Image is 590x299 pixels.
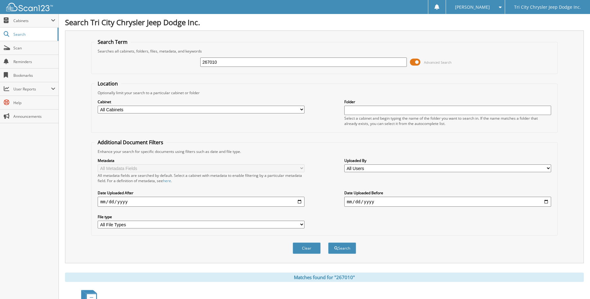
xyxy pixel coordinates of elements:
span: Reminders [13,59,55,64]
label: Metadata [98,158,304,163]
span: Cabinets [13,18,51,23]
label: Date Uploaded Before [344,190,551,195]
legend: Additional Document Filters [95,139,166,146]
span: [PERSON_NAME] [455,5,490,9]
button: Clear [293,242,321,254]
div: Optionally limit your search to a particular cabinet or folder [95,90,554,95]
label: Folder [344,99,551,104]
label: Cabinet [98,99,304,104]
h1: Search Tri City Chrysler Jeep Dodge Inc. [65,17,584,27]
div: Matches found for "267010" [65,273,584,282]
span: Advanced Search [424,60,452,65]
input: end [344,197,551,207]
span: Help [13,100,55,105]
div: Select a cabinet and begin typing the name of the folder you want to search in. If the name match... [344,116,551,126]
img: scan123-logo-white.svg [6,3,53,11]
label: Uploaded By [344,158,551,163]
legend: Search Term [95,39,131,45]
button: Search [328,242,356,254]
a: here [163,178,171,183]
span: Scan [13,45,55,51]
span: User Reports [13,86,51,92]
label: Date Uploaded After [98,190,304,195]
div: Searches all cabinets, folders, files, metadata, and keywords [95,48,554,54]
span: Bookmarks [13,73,55,78]
input: start [98,197,304,207]
div: All metadata fields are searched by default. Select a cabinet with metadata to enable filtering b... [98,173,304,183]
span: Announcements [13,114,55,119]
legend: Location [95,80,121,87]
span: Search [13,32,54,37]
div: Enhance your search for specific documents using filters such as date and file type. [95,149,554,154]
label: File type [98,214,304,219]
span: Tri City Chrysler Jeep Dodge Inc. [514,5,581,9]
